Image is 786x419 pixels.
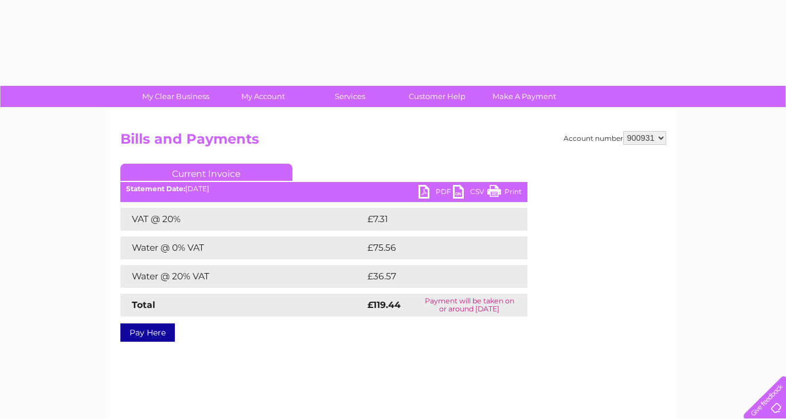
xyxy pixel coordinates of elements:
[564,131,666,145] div: Account number
[132,299,155,310] strong: Total
[412,294,527,317] td: Payment will be taken on or around [DATE]
[120,236,365,259] td: Water @ 0% VAT
[120,164,292,181] a: Current Invoice
[365,265,504,288] td: £36.57
[390,86,484,107] a: Customer Help
[487,185,522,201] a: Print
[120,131,666,153] h2: Bills and Payments
[120,208,365,231] td: VAT @ 20%
[367,299,401,310] strong: £119.44
[126,184,185,193] b: Statement Date:
[303,86,397,107] a: Services
[128,86,223,107] a: My Clear Business
[477,86,572,107] a: Make A Payment
[453,185,487,201] a: CSV
[216,86,310,107] a: My Account
[365,208,498,231] td: £7.31
[419,185,453,201] a: PDF
[120,323,175,342] a: Pay Here
[120,185,527,193] div: [DATE]
[120,265,365,288] td: Water @ 20% VAT
[365,236,504,259] td: £75.56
